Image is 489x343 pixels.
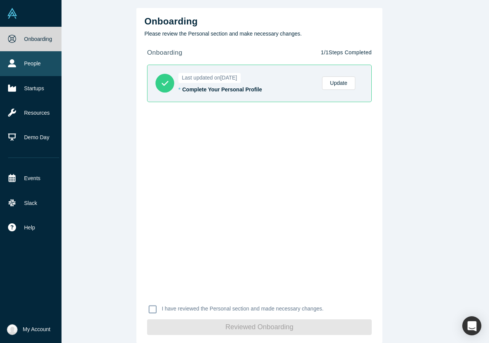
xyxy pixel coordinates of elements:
a: Update [322,76,355,90]
div: Complete Your Personal Profile [182,86,314,94]
img: Alchemist Vault Logo [7,8,18,19]
img: Abdelwahab Adam's Account [7,324,18,335]
span: Last updated on [DATE] [178,73,241,83]
p: I have reviewed the Personal section and made necessary changes. [162,305,324,313]
button: Reviewed Onboarding [147,319,372,335]
span: Help [24,224,35,232]
h2: Onboarding [144,16,374,27]
strong: onboarding [147,49,182,56]
span: My Account [23,325,50,333]
p: Please review the Personal section and make necessary changes. [144,30,374,38]
p: 1 / 1 Steps Completed [321,49,372,57]
button: My Account [7,324,50,335]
